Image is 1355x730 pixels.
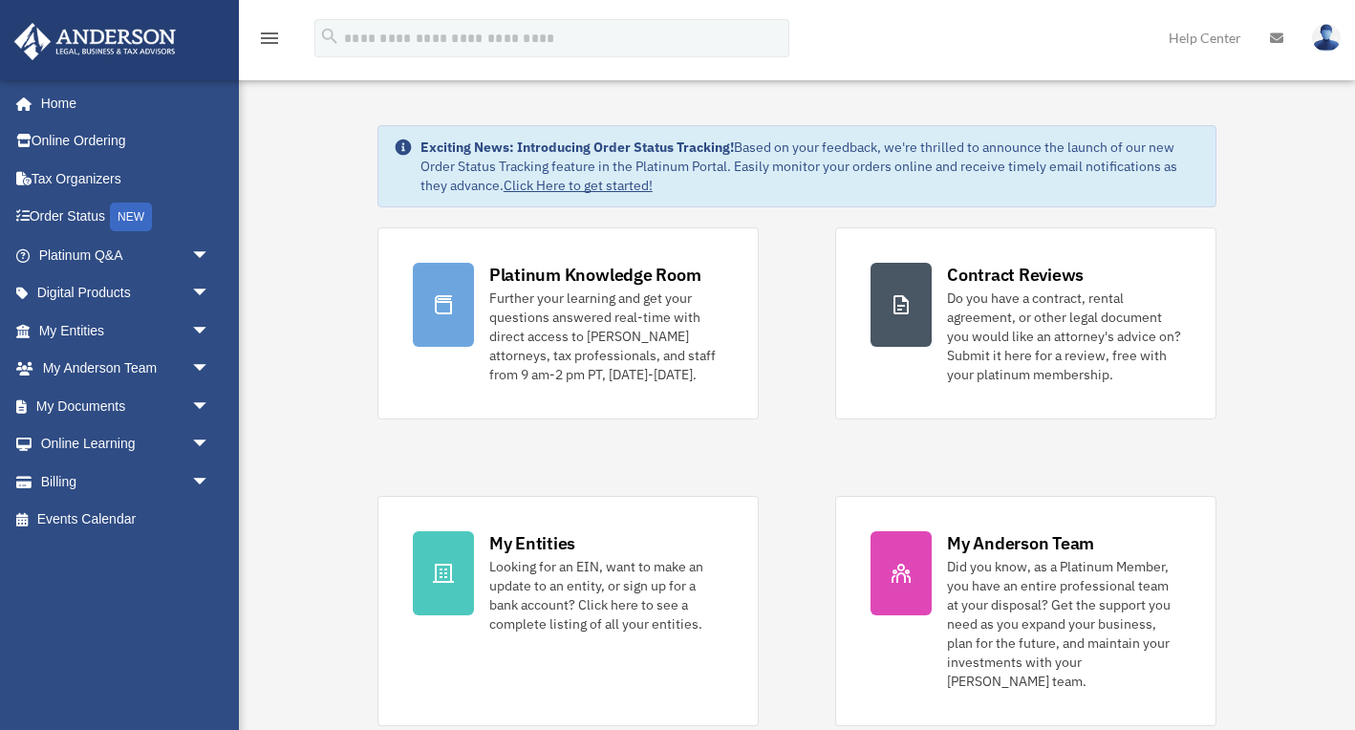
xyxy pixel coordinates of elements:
[13,236,239,274] a: Platinum Q&Aarrow_drop_down
[13,350,239,388] a: My Anderson Teamarrow_drop_down
[13,387,239,425] a: My Documentsarrow_drop_down
[489,557,723,633] div: Looking for an EIN, want to make an update to an entity, or sign up for a bank account? Click her...
[377,227,759,419] a: Platinum Knowledge Room Further your learning and get your questions answered real-time with dire...
[13,501,239,539] a: Events Calendar
[191,274,229,313] span: arrow_drop_down
[13,198,239,237] a: Order StatusNEW
[947,557,1181,691] div: Did you know, as a Platinum Member, you have an entire professional team at your disposal? Get th...
[13,122,239,161] a: Online Ordering
[110,203,152,231] div: NEW
[191,387,229,426] span: arrow_drop_down
[377,496,759,726] a: My Entities Looking for an EIN, want to make an update to an entity, or sign up for a bank accoun...
[13,425,239,463] a: Online Learningarrow_drop_down
[13,311,239,350] a: My Entitiesarrow_drop_down
[947,263,1084,287] div: Contract Reviews
[319,26,340,47] i: search
[835,227,1216,419] a: Contract Reviews Do you have a contract, rental agreement, or other legal document you would like...
[191,350,229,389] span: arrow_drop_down
[420,138,1200,195] div: Based on your feedback, we're thrilled to announce the launch of our new Order Status Tracking fe...
[835,496,1216,726] a: My Anderson Team Did you know, as a Platinum Member, you have an entire professional team at your...
[489,289,723,384] div: Further your learning and get your questions answered real-time with direct access to [PERSON_NAM...
[420,139,734,156] strong: Exciting News: Introducing Order Status Tracking!
[1312,24,1341,52] img: User Pic
[191,311,229,351] span: arrow_drop_down
[947,531,1094,555] div: My Anderson Team
[13,462,239,501] a: Billingarrow_drop_down
[191,462,229,502] span: arrow_drop_down
[191,425,229,464] span: arrow_drop_down
[489,263,701,287] div: Platinum Knowledge Room
[13,160,239,198] a: Tax Organizers
[258,33,281,50] a: menu
[947,289,1181,384] div: Do you have a contract, rental agreement, or other legal document you would like an attorney's ad...
[13,274,239,312] a: Digital Productsarrow_drop_down
[258,27,281,50] i: menu
[504,177,653,194] a: Click Here to get started!
[9,23,182,60] img: Anderson Advisors Platinum Portal
[13,84,229,122] a: Home
[489,531,575,555] div: My Entities
[191,236,229,275] span: arrow_drop_down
